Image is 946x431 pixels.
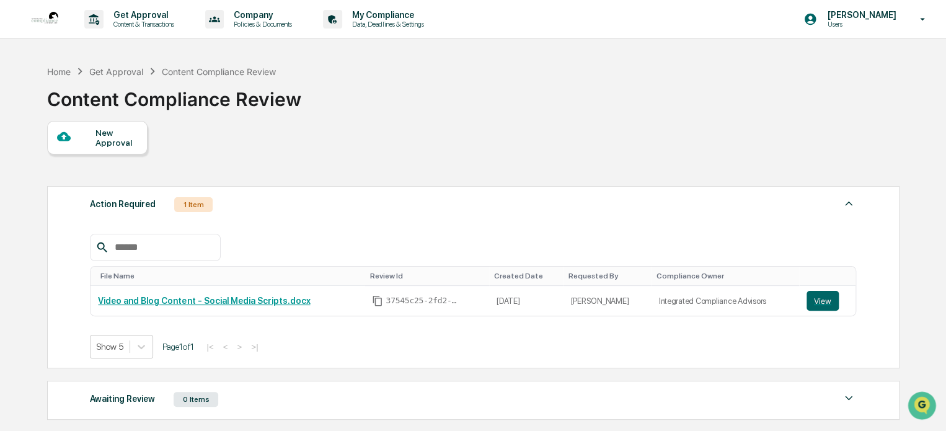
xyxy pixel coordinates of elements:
[841,196,856,211] img: caret
[25,156,80,169] span: Preclearance
[12,95,35,117] img: 1746055101610-c473b297-6a78-478c-a979-82029cc54cd1
[494,272,559,280] div: Toggle SortBy
[90,158,100,167] div: 🗄️
[47,66,71,77] div: Home
[224,10,298,20] p: Company
[162,66,276,77] div: Content Compliance Review
[12,181,22,191] div: 🔎
[906,390,940,424] iframe: Open customer support
[25,180,78,192] span: Data Lookup
[42,107,157,117] div: We're available if you need us!
[104,20,180,29] p: Content & Transactions
[90,196,156,212] div: Action Required
[342,10,430,20] p: My Compliance
[224,20,298,29] p: Policies & Documents
[372,295,383,306] span: Copy Id
[651,286,798,316] td: Integrated Compliance Advisors
[30,4,60,34] img: logo
[98,296,310,306] a: Video and Blog Content - Social Media Scripts.docx
[809,272,851,280] div: Toggle SortBy
[123,210,150,220] span: Pylon
[89,66,143,77] div: Get Approval
[102,156,154,169] span: Attestations
[807,291,849,311] a: View
[7,151,85,174] a: 🖐️Preclearance
[95,128,137,148] div: New Approval
[386,296,460,306] span: 37545c25-2fd2-4922-9f58-0e034e4b0aad
[104,10,180,20] p: Get Approval
[162,342,193,352] span: Page 1 of 1
[7,175,83,197] a: 🔎Data Lookup
[247,342,262,352] button: >|
[174,392,218,407] div: 0 Items
[42,95,203,107] div: Start new chat
[817,10,902,20] p: [PERSON_NAME]
[219,342,232,352] button: <
[90,391,155,407] div: Awaiting Review
[87,210,150,220] a: Powered byPylon
[807,291,839,311] button: View
[100,272,360,280] div: Toggle SortBy
[568,272,646,280] div: Toggle SortBy
[563,286,651,316] td: [PERSON_NAME]
[656,272,793,280] div: Toggle SortBy
[489,286,564,316] td: [DATE]
[342,20,430,29] p: Data, Deadlines & Settings
[12,158,22,167] div: 🖐️
[369,272,484,280] div: Toggle SortBy
[817,20,902,29] p: Users
[841,391,856,406] img: caret
[47,78,301,110] div: Content Compliance Review
[174,197,213,212] div: 1 Item
[211,99,226,113] button: Start new chat
[233,342,245,352] button: >
[12,26,226,46] p: How can we help?
[203,342,217,352] button: |<
[85,151,159,174] a: 🗄️Attestations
